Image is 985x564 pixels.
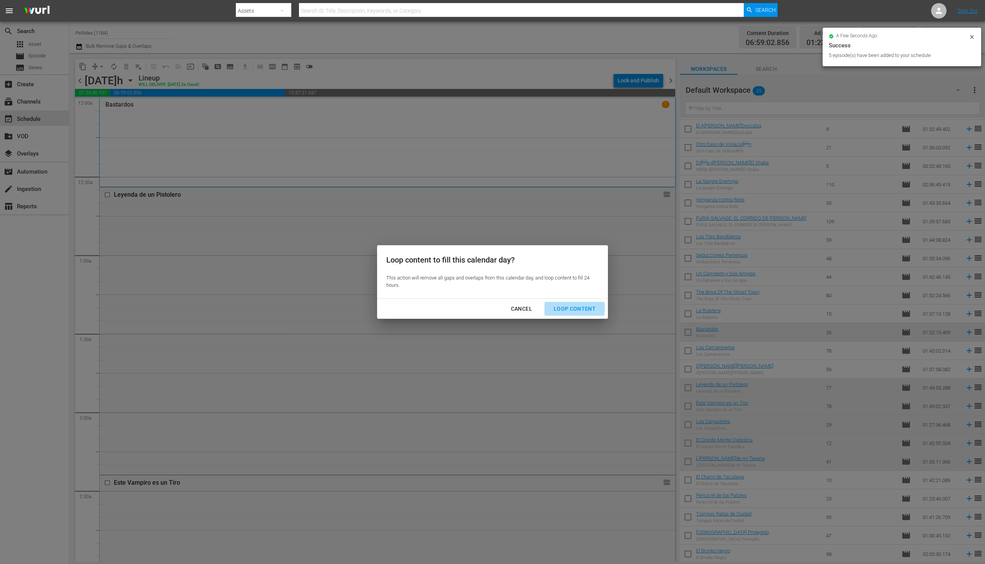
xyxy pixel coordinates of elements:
button: Loop Content [544,302,605,316]
span: a few seconds ago [836,33,877,39]
span: Search [755,3,776,17]
div: 5 episode(s) have been added to your schedule [829,52,967,59]
div: Cancel [505,304,538,314]
button: Cancel [502,302,541,316]
div: Success [829,41,975,50]
div: This action will remove all gaps and overlaps from this calendar day, and loop content to fill 24... [386,274,594,289]
img: ans4CAIJ8jUAAAAAAAAAAAAAAAAAAAAAAAAgQb4GAAAAAAAAAAAAAAAAAAAAAAAAJMjXAAAAAAAAAAAAAAAAAAAAAAAAgAT5G... [18,2,55,20]
div: Loop Content [548,304,602,314]
span: menu [5,6,14,15]
a: Sign Out [958,8,978,14]
div: Loop content to fill this calendar day? [386,254,594,266]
